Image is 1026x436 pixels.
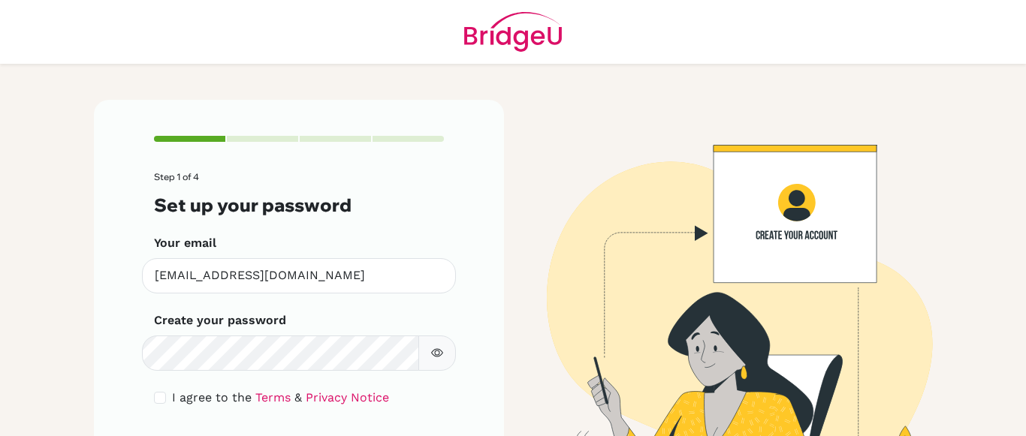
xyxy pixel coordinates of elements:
span: I agree to the [172,390,252,404]
span: & [294,390,302,404]
a: Privacy Notice [306,390,389,404]
input: Insert your email* [142,258,456,293]
a: Terms [255,390,291,404]
label: Create your password [154,311,286,329]
span: Step 1 of 4 [154,171,199,182]
label: Your email [154,234,216,252]
h3: Set up your password [154,194,444,216]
